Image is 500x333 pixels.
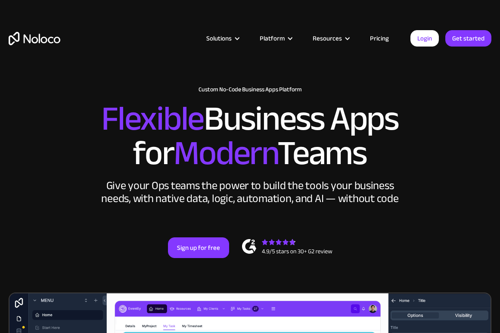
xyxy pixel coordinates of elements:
[313,33,342,44] div: Resources
[359,33,400,44] a: Pricing
[445,30,491,47] a: Get started
[196,33,249,44] div: Solutions
[101,87,204,151] span: Flexible
[174,121,277,185] span: Modern
[302,33,359,44] div: Resources
[410,30,439,47] a: Login
[260,33,285,44] div: Platform
[206,33,232,44] div: Solutions
[249,33,302,44] div: Platform
[99,179,401,205] div: Give your Ops teams the power to build the tools your business needs, with native data, logic, au...
[168,237,229,258] a: Sign up for free
[9,32,60,45] a: home
[9,102,491,171] h2: Business Apps for Teams
[9,86,491,93] h1: Custom No-Code Business Apps Platform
